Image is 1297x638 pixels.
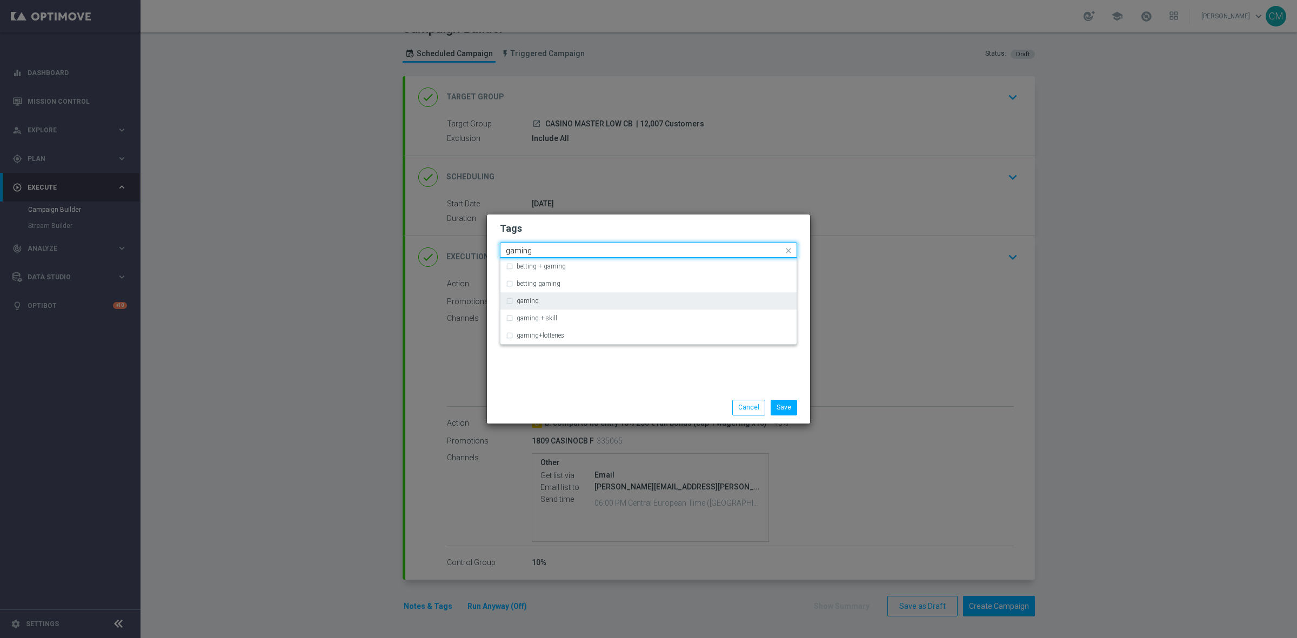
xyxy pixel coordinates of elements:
button: Save [771,400,797,415]
label: gaming+lotteries [517,332,564,339]
div: betting gaming [506,275,791,292]
div: gaming + skill [506,310,791,327]
button: Cancel [732,400,765,415]
div: gaming+lotteries [506,327,791,344]
h2: Tags [500,222,797,235]
label: betting gaming [517,280,560,287]
ng-select: cb perso, master, up-selling [500,243,797,258]
label: betting + gaming [517,263,566,270]
label: gaming [517,298,539,304]
label: gaming + skill [517,315,557,321]
div: gaming [506,292,791,310]
ng-dropdown-panel: Options list [500,258,797,345]
div: betting + gaming [506,258,791,275]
